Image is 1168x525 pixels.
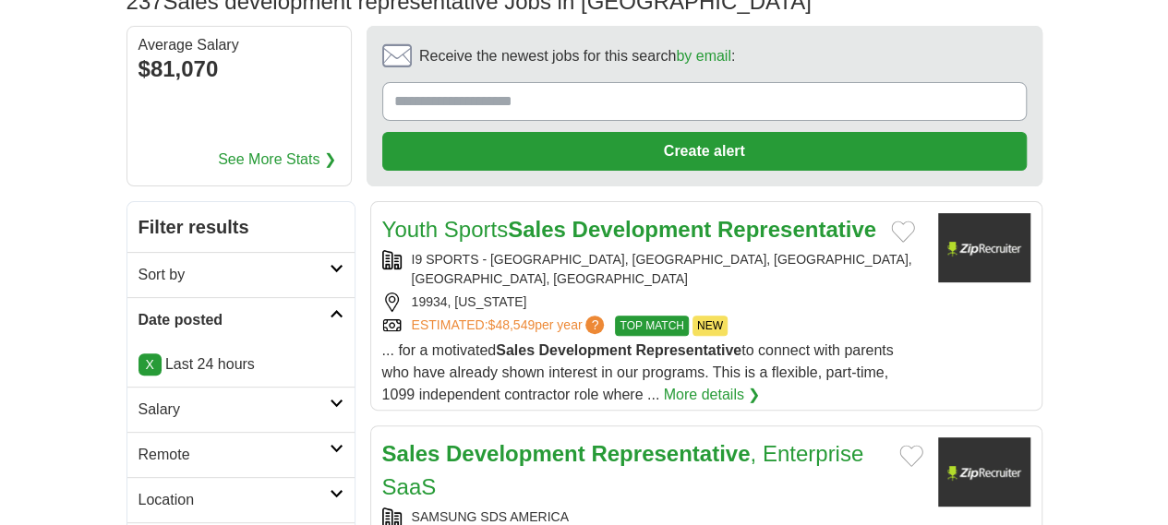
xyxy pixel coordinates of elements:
[138,444,330,466] h2: Remote
[138,353,343,376] p: Last 24 hours
[127,477,355,522] a: Location
[717,217,876,242] strong: Representative
[138,489,330,511] h2: Location
[127,297,355,342] a: Date posted
[382,292,923,312] div: 19934, [US_STATE]
[572,217,711,242] strong: Development
[138,353,162,376] a: X
[127,432,355,477] a: Remote
[891,221,915,243] button: Add to favorite jobs
[382,132,1027,171] button: Create alert
[138,38,340,53] div: Average Salary
[615,316,688,336] span: TOP MATCH
[382,441,864,499] a: Sales Development Representative, Enterprise SaaS
[496,342,535,358] strong: Sales
[382,217,876,242] a: Youth SportsSales Development Representative
[635,342,741,358] strong: Representative
[218,149,336,171] a: See More Stats ❯
[412,316,608,336] a: ESTIMATED:$48,549per year?
[382,342,894,402] span: ... for a motivated to connect with parents who have already shown interest in our programs. This...
[591,441,750,466] strong: Representative
[127,202,355,252] h2: Filter results
[676,48,731,64] a: by email
[664,384,761,406] a: More details ❯
[138,309,330,331] h2: Date posted
[538,342,631,358] strong: Development
[508,217,566,242] strong: Sales
[938,213,1030,282] img: Company logo
[127,252,355,297] a: Sort by
[382,441,440,466] strong: Sales
[692,316,728,336] span: NEW
[585,316,604,334] span: ?
[938,437,1030,507] img: Company logo
[138,264,330,286] h2: Sort by
[446,441,585,466] strong: Development
[127,387,355,432] a: Salary
[488,317,535,332] span: $48,549
[138,399,330,421] h2: Salary
[138,53,340,86] div: $81,070
[382,250,923,289] div: I9 SPORTS - [GEOGRAPHIC_DATA], [GEOGRAPHIC_DATA], [GEOGRAPHIC_DATA], [GEOGRAPHIC_DATA], [GEOGRAPH...
[419,45,735,67] span: Receive the newest jobs for this search :
[899,445,923,467] button: Add to favorite jobs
